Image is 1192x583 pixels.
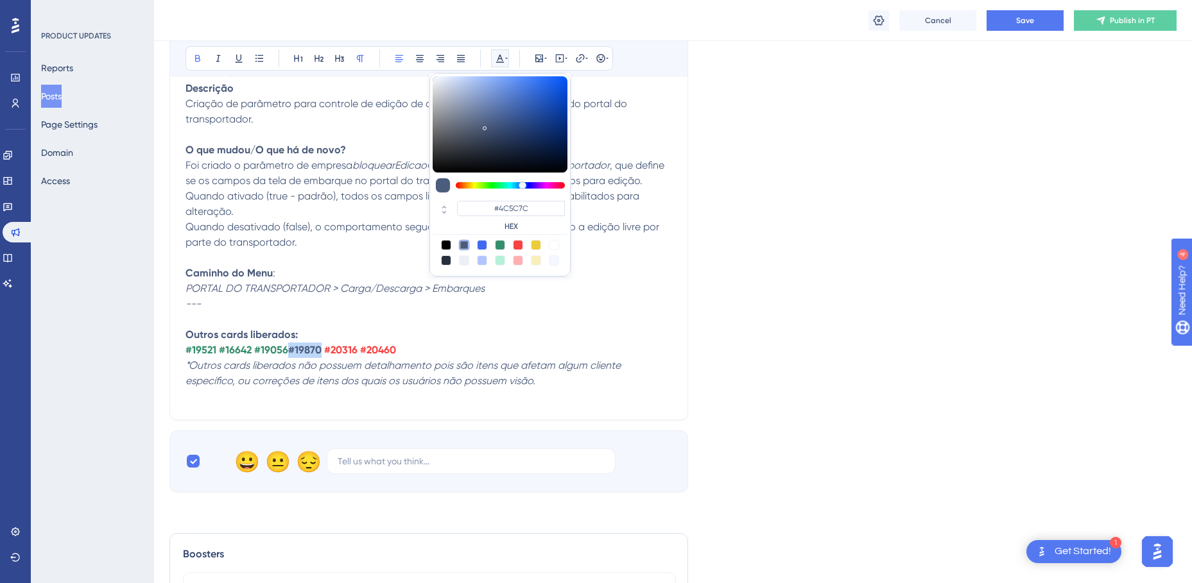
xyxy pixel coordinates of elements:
[265,451,286,471] div: 😐
[1034,544,1049,559] img: launcher-image-alternative-text
[183,546,675,562] div: Boosters
[296,451,316,471] div: 😔
[186,267,273,279] strong: Caminho do Menu
[457,221,565,232] label: HEX
[288,344,322,356] strong: #19870
[324,344,396,356] strong: #20316 #20460
[1055,545,1111,559] div: Get Started!
[987,10,1064,31] button: Save
[1026,540,1121,563] div: Open Get Started! checklist, remaining modules: 1
[186,298,201,310] em: ---
[186,359,623,387] em: *Outros cards liberados não possuem detalhamento pois são itens que afetam algum cliente específi...
[338,454,605,468] input: Tell us what you think...
[186,82,234,94] strong: Descrição
[41,113,98,136] button: Page Settings
[186,97,630,125] span: Criação de parâmetro para controle de edição de campos na tela de embarque do portal do transport...
[89,6,93,17] div: 4
[41,169,70,192] button: Access
[1110,15,1155,26] span: Publish in PT
[186,67,254,79] strong: Módulo: Geral
[41,56,73,80] button: Reports
[925,15,951,26] span: Cancel
[186,159,667,248] span: , que define se os campos da tela de embarque no portal do transportador estarão bloqueados para ...
[1110,537,1121,548] div: 1
[186,344,288,356] strong: #19521 #16642 #19056
[234,451,255,471] div: 😀
[41,31,111,41] div: PRODUCT UPDATES
[899,10,976,31] button: Cancel
[273,267,275,279] span: :
[186,282,485,294] em: PORTAL DO TRANSPORTADOR > Carga/Descarga > Embarques
[352,159,610,171] em: bloquearEdicaoCamposEmbarquePortalTransportador
[186,328,298,341] strong: Outros cards liberados:
[1138,532,1177,571] iframe: UserGuiding AI Assistant Launcher
[41,141,73,164] button: Domain
[41,85,62,108] button: Posts
[186,159,352,171] span: Foi criado o parâmetro de empresa
[30,3,80,19] span: Need Help?
[1074,10,1177,31] button: Publish in PT
[1016,15,1034,26] span: Save
[186,144,346,156] strong: O que mudou/O que há de novo?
